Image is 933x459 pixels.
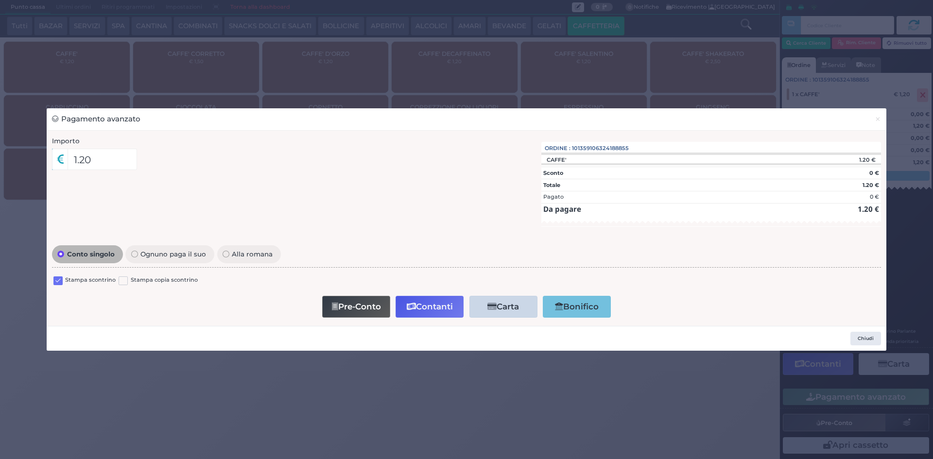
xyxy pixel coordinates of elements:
[229,251,276,257] span: Alla romana
[138,251,209,257] span: Ognuno paga il suo
[68,149,137,170] input: Es. 30.99
[543,193,564,201] div: Pagato
[572,144,629,153] span: 101359106324188855
[543,204,581,214] strong: Da pagare
[543,170,563,176] strong: Sconto
[396,296,464,318] button: Contanti
[869,170,879,176] strong: 0 €
[64,251,117,257] span: Conto singolo
[65,276,116,285] label: Stampa scontrino
[869,108,886,130] button: Chiudi
[131,276,198,285] label: Stampa copia scontrino
[543,182,560,188] strong: Totale
[541,156,571,163] div: CAFFE'
[875,114,881,124] span: ×
[543,296,611,318] button: Bonifico
[322,296,390,318] button: Pre-Conto
[52,114,140,125] h3: Pagamento avanzato
[469,296,537,318] button: Carta
[858,204,879,214] strong: 1.20 €
[850,332,881,345] button: Chiudi
[545,144,570,153] span: Ordine :
[52,136,80,146] label: Importo
[796,156,881,163] div: 1.20 €
[870,193,879,201] div: 0 €
[863,182,879,188] strong: 1.20 €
